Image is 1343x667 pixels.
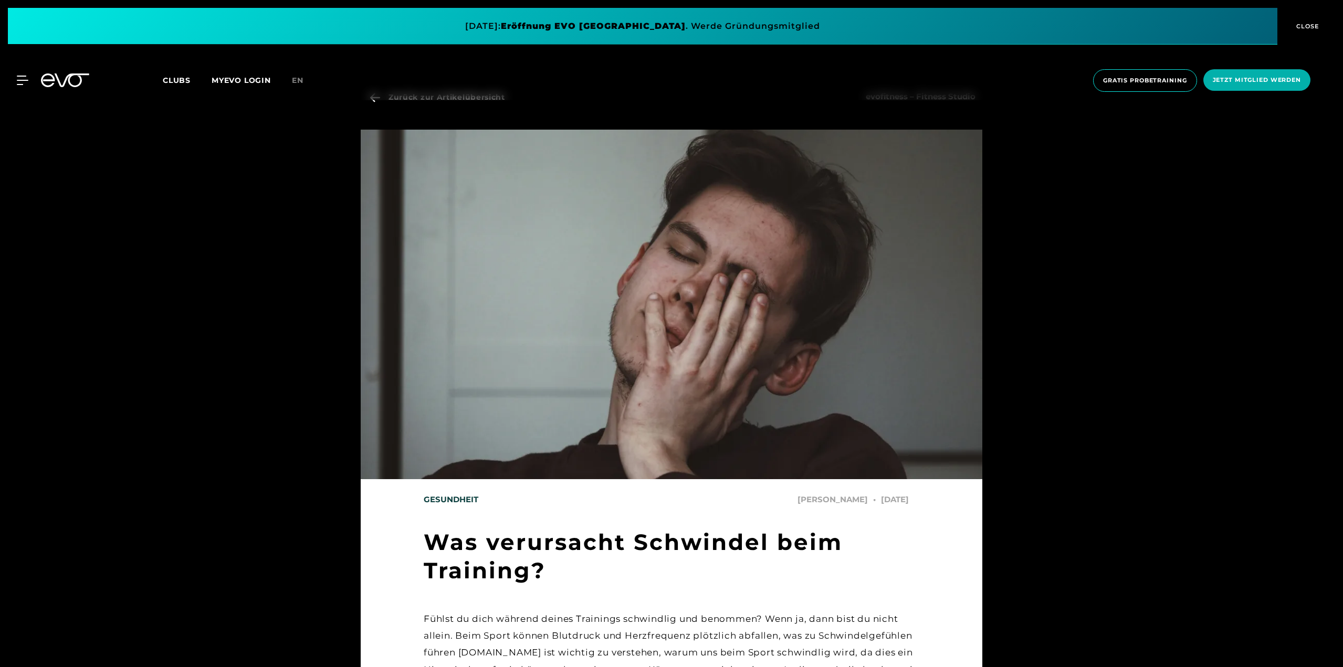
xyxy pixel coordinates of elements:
[292,75,316,87] a: en
[292,76,303,85] span: en
[1294,22,1319,31] span: CLOSE
[1090,69,1200,92] a: Gratis Probetraining
[424,528,919,585] h1: Was verursacht Schwindel beim Training?
[881,494,919,506] span: [DATE]
[798,494,881,506] span: [PERSON_NAME]
[1200,69,1314,92] a: Jetzt Mitglied werden
[163,76,191,85] span: Clubs
[424,494,478,506] span: Gesundheit
[212,76,271,85] a: MYEVO LOGIN
[1213,76,1301,84] span: Jetzt Mitglied werden
[361,130,982,479] img: evofitness
[1277,8,1335,45] button: CLOSE
[1103,76,1187,85] span: Gratis Probetraining
[163,75,212,85] a: Clubs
